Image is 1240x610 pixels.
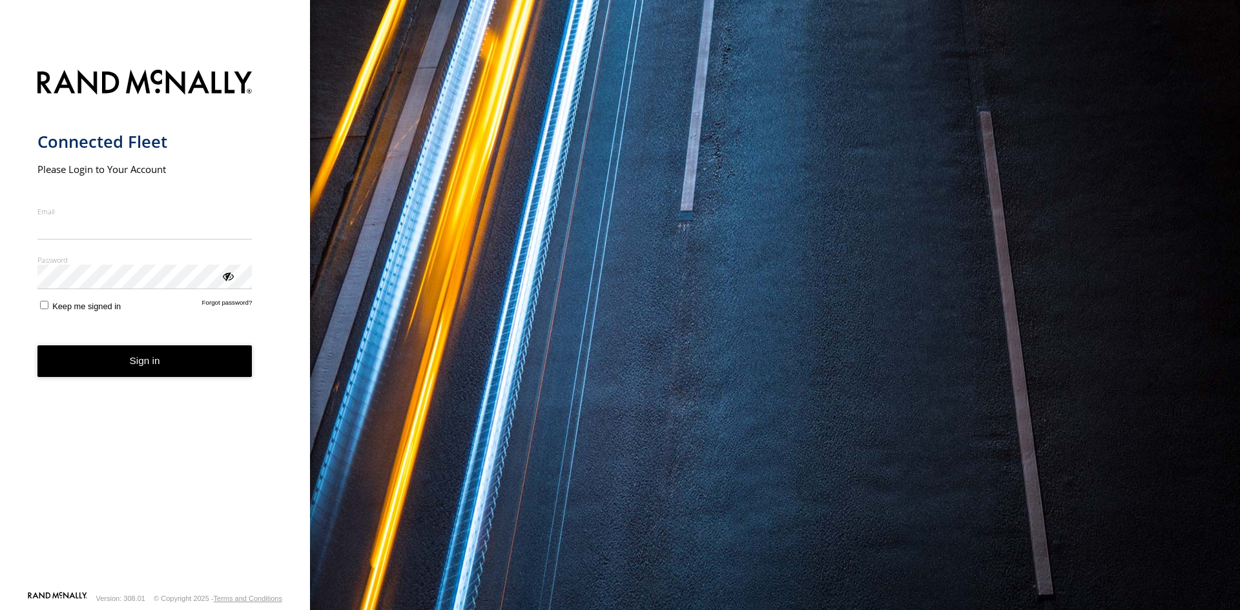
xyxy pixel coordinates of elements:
a: Forgot password? [202,299,253,311]
div: Version: 308.01 [96,595,145,602]
a: Terms and Conditions [214,595,282,602]
label: Email [37,207,253,216]
label: Password [37,255,253,265]
img: Rand McNally [37,67,253,100]
h1: Connected Fleet [37,131,253,152]
h2: Please Login to Your Account [37,163,253,176]
a: Visit our Website [28,592,87,605]
div: ViewPassword [221,269,234,282]
button: Sign in [37,345,253,377]
input: Keep me signed in [40,301,48,309]
div: © Copyright 2025 - [154,595,282,602]
span: Keep me signed in [52,301,121,311]
form: main [37,62,273,591]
